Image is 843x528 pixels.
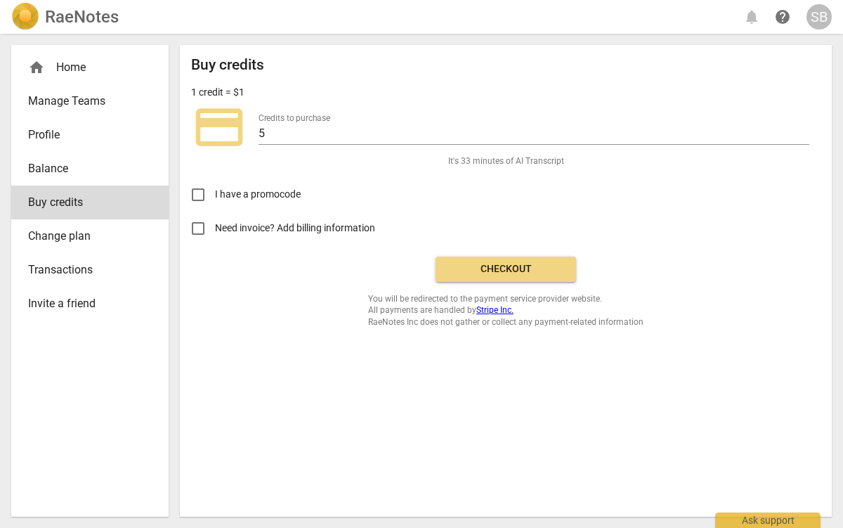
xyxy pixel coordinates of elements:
span: credit_card [191,99,247,155]
p: 1 credit = $1 [191,85,244,100]
a: Transactions [11,253,169,287]
a: Balance [11,152,169,186]
span: Profile [28,127,140,143]
span: Invite a friend [28,295,140,312]
button: Checkout [436,257,576,282]
span: Manage Teams [28,93,140,110]
a: Stripe Inc. [476,305,514,315]
span: Change plan [28,228,140,245]
span: home [28,59,45,76]
a: Help [770,4,795,30]
span: Balance [28,160,140,177]
a: Invite a friend [11,287,169,321]
a: LogoRaeNotes [11,3,119,31]
span: I have a promocode [215,187,301,202]
span: It's 33 minutes of AI Transcript [448,155,564,167]
a: Change plan [11,219,169,253]
h2: RaeNotes [45,7,119,27]
a: Manage Teams [11,84,169,118]
div: Home [28,59,140,76]
label: Credits to purchase [259,114,330,122]
div: Ask support [715,513,821,528]
a: Profile [11,118,169,152]
h2: Buy credits [191,56,264,74]
span: Need invoice? Add billing information [215,221,377,236]
a: Buy credits [11,186,169,219]
span: help [774,8,791,25]
span: Checkout [447,262,565,276]
button: SB [806,4,832,30]
img: Logo [11,3,39,31]
span: Buy credits [28,194,140,211]
span: Transactions [28,262,140,278]
span: You will be redirected to the payment service provider website. All payments are handled by RaeNo... [368,293,643,328]
div: Home [11,51,169,84]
